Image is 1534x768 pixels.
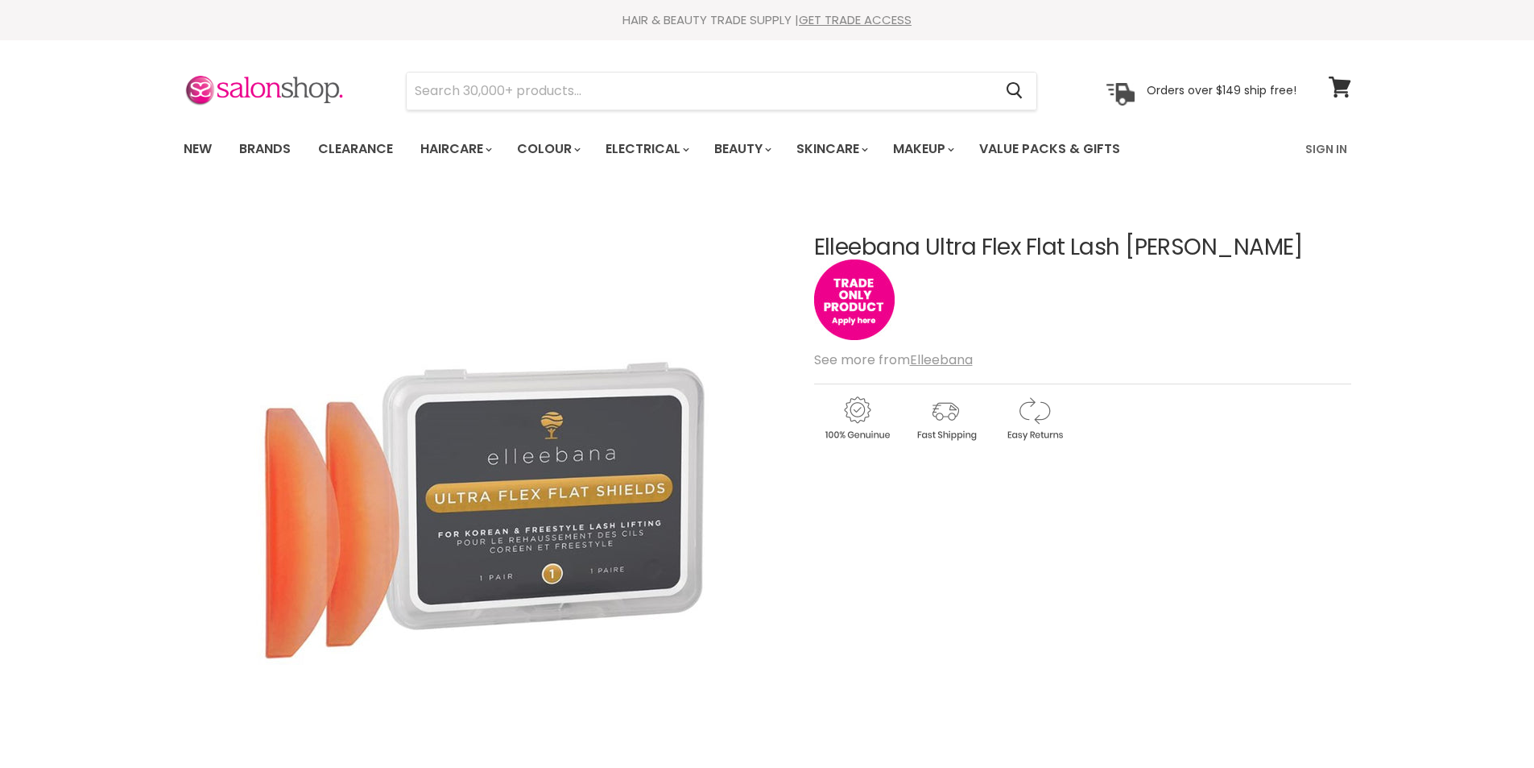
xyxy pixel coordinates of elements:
h1: Elleebana Ultra Flex Flat Lash [PERSON_NAME] [814,235,1351,260]
img: tradeonly_small.jpg [814,259,895,340]
a: Colour [505,132,590,166]
ul: Main menu [172,126,1214,172]
input: Search [407,73,994,110]
a: Sign In [1296,132,1357,166]
a: Makeup [881,132,964,166]
img: genuine.gif [814,394,899,443]
p: Orders over $149 ship free! [1147,83,1296,98]
a: Value Packs & Gifts [967,132,1132,166]
a: Beauty [702,132,781,166]
img: shipping.gif [903,394,988,443]
img: returns.gif [991,394,1077,443]
form: Product [406,72,1037,110]
a: Electrical [593,132,699,166]
a: Clearance [306,132,405,166]
a: Haircare [408,132,502,166]
nav: Main [163,126,1371,172]
a: GET TRADE ACCESS [799,11,912,28]
div: HAIR & BEAUTY TRADE SUPPLY | [163,12,1371,28]
a: Elleebana [910,351,973,369]
a: Skincare [784,132,878,166]
a: Brands [227,132,303,166]
span: See more from [814,351,973,369]
button: Search [994,73,1036,110]
a: New [172,132,224,166]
